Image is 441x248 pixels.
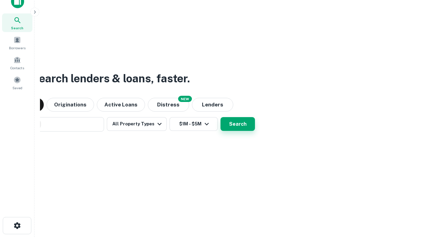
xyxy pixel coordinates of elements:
span: Borrowers [9,45,25,51]
span: Search [11,25,23,31]
button: Search distressed loans with lien and other non-mortgage details. [148,98,189,112]
h3: Search lenders & loans, faster. [31,70,190,87]
button: All Property Types [107,117,167,131]
button: Active Loans [97,98,145,112]
div: NEW [178,96,192,102]
span: Saved [12,85,22,91]
a: Search [2,13,32,32]
button: $1M - $5M [170,117,218,131]
button: Originations [47,98,94,112]
iframe: Chat Widget [407,193,441,226]
a: Saved [2,73,32,92]
a: Borrowers [2,33,32,52]
button: Search [220,117,255,131]
a: Contacts [2,53,32,72]
button: Lenders [192,98,233,112]
span: Contacts [10,65,24,71]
